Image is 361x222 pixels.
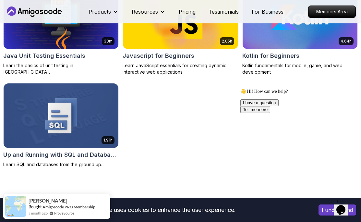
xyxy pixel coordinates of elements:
[238,86,355,193] iframe: chat widget
[3,62,119,75] p: Learn the basics of unit testing in [GEOGRAPHIC_DATA].
[29,210,48,216] span: a month ago
[242,62,358,75] p: Kotlin fundamentals for mobile, game, and web development
[54,210,74,216] a: ProveSource
[89,8,119,21] button: Products
[252,8,283,16] a: For Business
[3,83,119,167] a: Up and Running with SQL and Databases card1.91hUp and Running with SQL and DatabasesLearn SQL and...
[3,3,50,8] span: 👋 Hi! How can we help?
[103,138,113,143] p: 1.91h
[334,196,355,216] iframe: chat widget
[179,8,196,16] a: Pricing
[5,203,309,217] div: This website uses cookies to enhance the user experience.
[132,8,158,16] p: Resources
[42,204,95,209] a: Amigoscode PRO Membership
[319,204,356,216] button: Accept cookies
[3,150,119,159] h2: Up and Running with SQL and Databases
[5,196,26,217] img: provesource social proof notification image
[242,51,299,60] h2: Kotlin for Beginners
[222,39,232,44] p: 2.05h
[209,8,239,16] a: Testimonials
[104,39,113,44] p: 38m
[3,3,119,27] div: 👋 Hi! How can we help?I have a questionTell me more
[123,62,238,75] p: Learn JavaScript essentials for creating dynamic, interactive web applications
[341,39,352,44] p: 4.64h
[3,20,32,27] button: Tell me more
[123,51,194,60] h2: Javascript for Beginners
[29,198,67,203] span: [PERSON_NAME]
[3,13,41,20] button: I have a question
[308,6,356,18] a: Members Area
[3,161,119,168] p: Learn SQL and databases from the ground up.
[132,8,166,21] button: Resources
[4,83,118,148] img: Up and Running with SQL and Databases card
[89,8,111,16] p: Products
[3,51,85,60] h2: Java Unit Testing Essentials
[29,204,42,209] span: Bought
